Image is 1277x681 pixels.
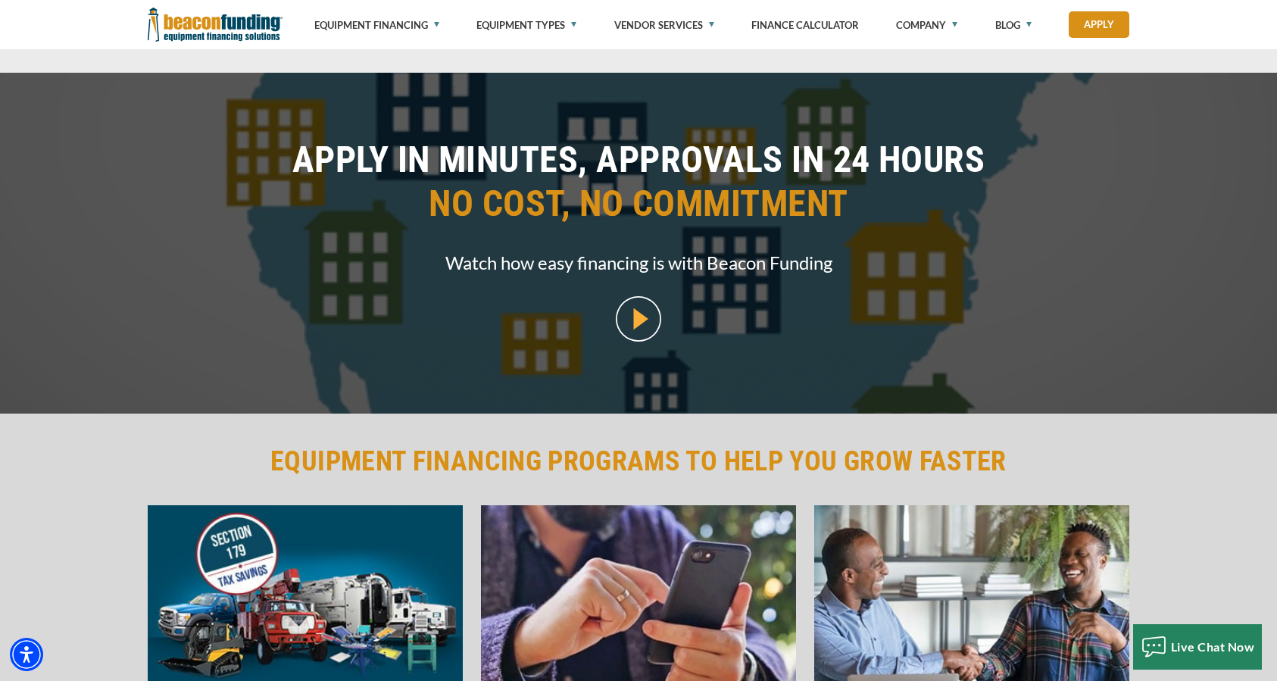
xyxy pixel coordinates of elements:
button: Live Chat Now [1133,624,1263,670]
h1: APPLY IN MINUTES, APPROVALS IN 24 HOURS [148,138,1129,237]
span: Watch how easy financing is with Beacon Funding [148,248,1129,277]
div: Accessibility Menu [10,638,43,671]
span: Live Chat Now [1171,639,1255,654]
img: video modal pop-up play button [616,296,661,342]
h2: EQUIPMENT FINANCING PROGRAMS TO HELP YOU GROW FASTER [148,444,1129,479]
span: NO COST, NO COMMITMENT [148,182,1129,226]
a: Apply [1069,11,1129,38]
